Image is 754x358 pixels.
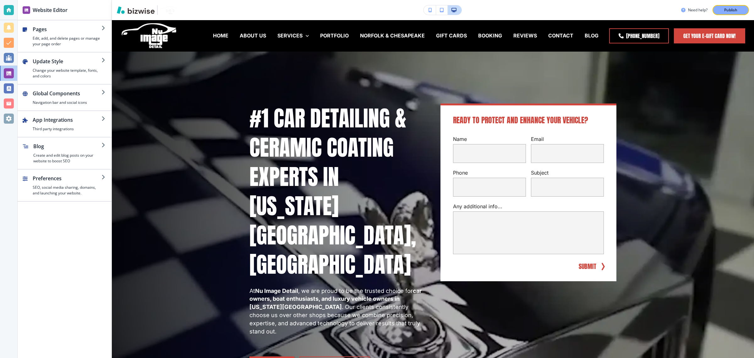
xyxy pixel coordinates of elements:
span: Ready to Protect and Enhance Your Vehicle? [453,115,588,126]
button: PagesEdit, add, and delete pages or manage your page order [18,20,112,52]
p: REVIEWS [513,32,537,39]
p: ABOUT US [240,32,266,39]
p: NORFOLK & CHESAPEAKE [360,32,425,39]
p: GIFT CARDS [436,32,467,39]
p: Email [531,136,604,143]
h2: Blog [33,143,101,150]
h4: SEO, social media sharing, domains, and launching your website. [33,185,101,196]
img: Bizwise Logo [117,6,155,14]
h2: Preferences [33,175,101,182]
p: Name [453,136,526,143]
h4: Third party integrations [33,126,101,132]
button: Global ComponentsNavigation bar and social icons [18,85,112,110]
h2: Pages [33,25,101,33]
button: BlogCreate and edit blog posts on your website to boost SEO [18,137,112,169]
a: [PHONE_NUMBER] [609,28,669,43]
a: Get Your E-Gift Card Now! [674,28,745,43]
button: Update StyleChange your website template, fonts, and colors [18,53,112,84]
button: App IntegrationsThird party integrations [18,111,112,137]
p: Subject [531,169,604,176]
h2: Website Editor [33,6,68,14]
img: editor icon [23,6,30,14]
h2: App Integrations [33,116,101,124]
h4: Create and edit blog posts on your website to boost SEO [33,153,101,164]
p: CONTACT [548,32,573,39]
button: Publish [713,5,749,15]
p: At , we are proud to be the trusted choice for . Our clients consistently choose us over other sh... [249,287,425,336]
img: NU Image Detail [121,22,178,49]
h4: Navigation bar and social icons [33,100,101,105]
img: Your Logo [160,6,177,14]
h2: Update Style [33,58,101,65]
h3: Need help? [688,7,708,13]
strong: Nu Image Detail [255,288,298,294]
p: Any additional info... [453,203,604,210]
p: BOOKING [478,32,502,39]
button: PreferencesSEO, social media sharing, domains, and launching your website. [18,170,112,201]
h4: Edit, add, and delete pages or manage your page order [33,36,101,47]
strong: car owners, boat enthusiasts, and luxury vehicle owners in [US_STATE][GEOGRAPHIC_DATA] [249,288,423,310]
h2: Global Components [33,90,101,97]
p: HOME [213,32,228,39]
p: Publish [724,7,737,13]
p: BLOG [585,32,598,39]
button: SUBMIT [577,262,598,271]
h4: Change your website template, fonts, and colors [33,68,101,79]
p: Phone [453,169,526,176]
p: #1 Car Detailing & Ceramic Coating Experts in [US_STATE][GEOGRAPHIC_DATA], [GEOGRAPHIC_DATA] [249,103,425,279]
p: SERVICES [277,32,303,39]
p: PORTFOLIO [320,32,349,39]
